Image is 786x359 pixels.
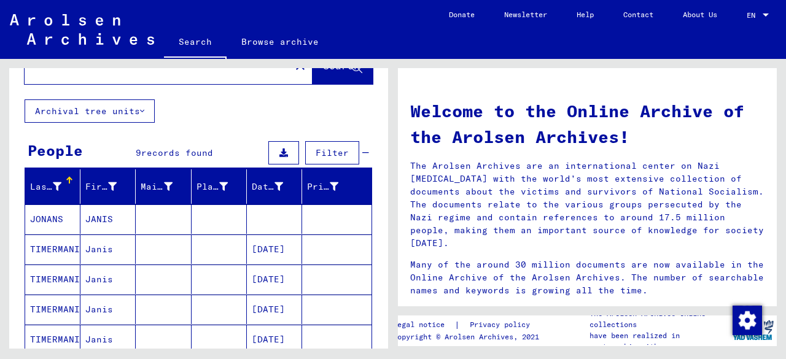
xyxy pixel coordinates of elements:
div: Maiden Name [141,177,190,196]
img: Change consent [733,306,762,335]
img: yv_logo.png [730,315,776,345]
mat-cell: [DATE] [247,325,302,354]
div: First Name [85,180,117,193]
div: | [393,318,545,331]
div: Date of Birth [252,180,283,193]
span: records found [141,147,213,158]
mat-header-cell: Place of Birth [192,169,247,204]
mat-header-cell: First Name [80,169,136,204]
mat-header-cell: Date of Birth [247,169,302,204]
button: Filter [305,141,359,164]
div: Last Name [30,177,80,196]
p: The Arolsen Archives are an international center on Nazi [MEDICAL_DATA] with the world’s most ext... [410,160,765,250]
mat-header-cell: Maiden Name [136,169,191,204]
div: Maiden Name [141,180,172,193]
a: Search [164,27,227,59]
div: Change consent [732,305,761,334]
a: Legal notice [393,318,454,331]
div: People [28,139,83,161]
mat-header-cell: Prisoner # [302,169,372,204]
span: EN [747,11,760,20]
p: have been realized in partnership with [589,330,730,352]
a: Privacy policy [460,318,545,331]
mat-cell: TIMERMANIS [25,325,80,354]
mat-cell: TIMERMANIS [25,264,80,294]
div: Prisoner # [307,177,357,196]
div: Last Name [30,180,61,193]
mat-cell: TIMERMANIS [25,295,80,324]
mat-cell: Janis [80,325,136,354]
div: Date of Birth [252,177,302,196]
mat-cell: [DATE] [247,295,302,324]
p: The Arolsen Archives online collections [589,308,730,330]
div: Prisoner # [307,180,338,193]
span: 9 [136,147,141,158]
mat-cell: JONANS [25,204,80,234]
p: In [DATE], our Online Archive received the European Heritage Award / Europa Nostra Award 2020, Eu... [410,306,765,344]
mat-header-cell: Last Name [25,169,80,204]
div: First Name [85,177,135,196]
mat-cell: JANIS [80,204,136,234]
p: Many of the around 30 million documents are now available in the Online Archive of the Arolsen Ar... [410,258,765,297]
mat-cell: [DATE] [247,264,302,294]
mat-cell: Janis [80,264,136,294]
mat-cell: Janis [80,234,136,264]
span: Filter [316,147,349,158]
mat-cell: Janis [80,295,136,324]
div: Place of Birth [196,177,246,196]
p: Copyright © Arolsen Archives, 2021 [393,331,545,342]
div: Place of Birth [196,180,228,193]
mat-cell: [DATE] [247,234,302,264]
button: Archival tree units [25,99,155,123]
mat-cell: TIMERMANIS [25,234,80,264]
img: Arolsen_neg.svg [10,14,154,45]
a: Browse archive [227,27,333,56]
h1: Welcome to the Online Archive of the Arolsen Archives! [410,98,765,150]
